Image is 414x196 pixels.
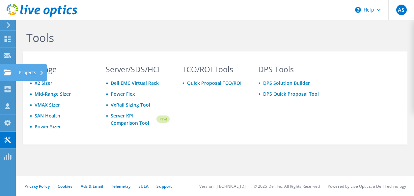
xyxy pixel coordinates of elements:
[156,183,172,189] a: Support
[328,183,406,189] li: Powered by Live Optics, a Dell Technology
[35,123,61,130] a: Power Sizer
[106,66,169,73] h3: Server/SDS/HCI
[258,66,322,73] h3: DPS Tools
[199,183,246,189] li: Version: [TECHNICAL_ID]
[24,183,50,189] a: Privacy Policy
[187,80,241,86] a: Quick Proposal TCO/ROI
[182,66,246,73] h3: TCO/ROI Tools
[155,112,170,127] img: new-badge.svg
[254,183,320,189] li: © 2025 Dell Inc. All Rights Reserved
[111,80,159,86] a: Dell EMC Virtual Rack
[15,64,47,81] div: Projects
[30,66,93,73] h3: Storage
[396,5,407,15] span: AS
[263,80,310,86] a: DPS Solution Builder
[355,7,361,13] svg: \n
[35,113,60,119] a: SAN Health
[35,80,52,86] a: X2 Sizer
[81,183,103,189] a: Ads & Email
[111,91,135,97] a: Power Flex
[58,183,73,189] a: Cookies
[263,91,319,97] a: DPS Quick Proposal Tool
[35,91,71,97] a: Mid-Range Sizer
[35,102,60,108] a: VMAX Sizer
[111,112,155,127] a: Server KPI Comparison Tool
[26,31,401,45] h1: Tools
[111,102,150,108] a: VxRail Sizing Tool
[111,183,130,189] a: Telemetry
[138,183,149,189] a: EULA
